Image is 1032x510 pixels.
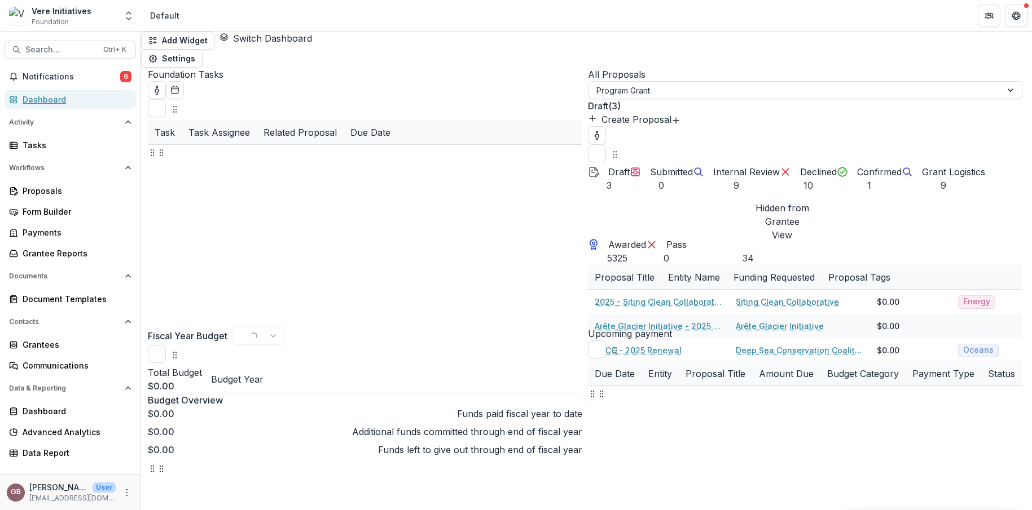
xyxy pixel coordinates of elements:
[693,165,780,192] button: Internal Review9
[9,118,120,126] span: Activity
[687,192,810,265] button: Hidden from Grantee View34
[5,244,136,263] a: Grantee Reports
[148,366,202,379] p: Total Budget
[902,165,985,192] button: Grant Logistics9
[588,238,646,265] button: Awarded5325
[588,165,630,192] button: Draft3
[666,238,687,251] div: Pass
[588,361,642,385] div: Due Date
[148,81,166,99] button: toggle-assigned-to-me
[182,126,257,139] div: Task Assignee
[963,297,990,307] span: Energy
[687,251,810,265] div: 34
[141,50,203,68] button: Settings
[344,126,397,139] div: Due Date
[148,120,182,144] div: Task
[170,345,179,363] button: Drag
[588,265,661,289] div: Proposal Title
[661,265,727,289] div: Entity Name
[693,179,780,192] div: 9
[822,270,897,283] div: Proposal Tags
[23,447,127,459] div: Data Report
[822,265,897,289] div: Proposal Tags
[906,361,981,385] div: Payment Type
[32,5,91,17] div: Vere Initiatives
[5,159,136,177] button: Open Workflows
[837,179,902,192] div: 1
[148,379,202,393] p: $0.00
[121,5,137,27] button: Open entity switcher
[630,165,693,192] button: Submitted0
[595,296,722,308] a: 2025 - Siting Clean Collaborative - Renewal
[9,164,120,172] span: Workflows
[646,251,687,265] div: 0
[5,335,136,354] a: Grantees
[148,425,174,438] p: $0.00
[671,113,680,126] button: Create Proposal
[597,386,606,400] button: Drag
[9,7,27,25] img: Vere Initiatives
[588,251,646,265] div: 5325
[120,71,131,82] span: 6
[148,126,182,139] div: Task
[170,99,179,117] button: Drag
[23,247,127,259] div: Grantee Reports
[5,267,136,285] button: Open Documents
[23,405,127,417] div: Dashboard
[642,361,679,385] div: Entity
[148,68,582,81] p: Foundation Tasks
[148,461,157,474] button: Drag
[727,270,822,283] div: Funding Requested
[820,361,906,385] div: Budget Category
[166,81,184,99] button: Calendar
[23,426,127,438] div: Advanced Analytics
[780,165,837,192] button: Declined10
[588,327,1022,340] p: Upcoming payment
[141,32,215,50] button: Add Widget
[29,493,116,503] p: [EMAIL_ADDRESS][DOMAIN_NAME]
[378,443,582,456] p: Funds left to give out through end of fiscal year
[9,272,120,280] span: Documents
[608,238,646,251] div: Awarded
[120,486,134,499] button: More
[5,379,136,397] button: Open Data & Reporting
[713,165,780,179] div: Internal Review
[148,145,157,158] button: Drag
[5,402,136,420] a: Dashboard
[101,43,129,56] div: Ctrl + K
[32,17,69,27] span: Foundation
[148,407,174,420] p: $0.00
[148,99,166,117] button: Delete card
[23,227,127,238] div: Payments
[182,120,257,144] div: Task Assignee
[23,185,127,197] div: Proposals
[588,68,1022,81] p: All Proposals
[257,126,344,139] div: Related Proposal
[148,345,166,363] button: Delete card
[5,313,136,331] button: Open Contacts
[752,361,820,385] div: Amount Due
[93,482,116,493] p: User
[679,361,752,385] div: Proposal Title
[981,361,1022,385] div: Status
[922,165,985,179] div: Grant Logistics
[877,296,899,308] div: $0.00
[588,113,671,126] button: Create Proposal
[780,179,837,192] div: 10
[588,126,606,144] button: toggle-assigned-to-me
[727,265,822,289] div: Funding Requested
[9,384,120,392] span: Data & Reporting
[148,329,227,343] p: Fiscal Year Budget
[642,367,679,380] div: Entity
[23,293,127,305] div: Document Templates
[146,7,184,24] nav: breadcrumb
[611,340,620,358] button: Drag
[29,481,88,493] p: [PERSON_NAME]
[457,407,582,420] p: Funds paid fiscal year to date
[23,94,127,105] div: Dashboard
